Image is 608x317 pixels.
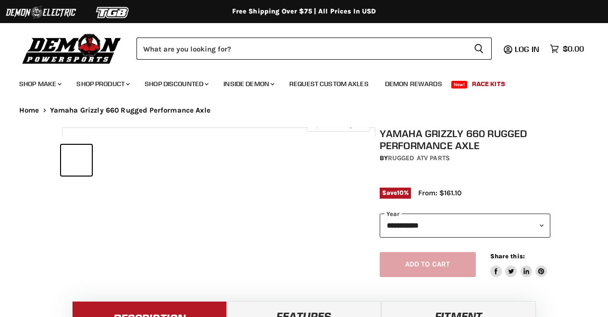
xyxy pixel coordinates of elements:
[19,106,39,114] a: Home
[136,38,492,60] form: Product
[490,252,547,278] aside: Share this:
[380,214,551,237] select: year
[95,145,125,176] button: Yamaha Grizzly 660 Rugged Performance Axle thumbnail
[466,38,492,60] button: Search
[69,74,136,94] a: Shop Product
[388,154,450,162] a: Rugged ATV Parts
[12,70,582,94] ul: Main menu
[77,3,149,22] img: TGB Logo 2
[515,44,539,54] span: Log in
[136,38,466,60] input: Search
[162,145,193,176] button: Yamaha Grizzly 660 Rugged Performance Axle thumbnail
[5,3,77,22] img: Demon Electric Logo 2
[380,153,551,164] div: by
[490,253,525,260] span: Share this:
[545,42,589,56] a: $0.00
[380,127,551,152] h1: Yamaha Grizzly 660 Rugged Performance Axle
[50,106,211,114] span: Yamaha Grizzly 660 Rugged Performance Axle
[12,74,67,94] a: Shop Make
[418,189,461,197] span: From: $161.10
[128,145,159,176] button: Yamaha Grizzly 660 Rugged Performance Axle thumbnail
[216,74,280,94] a: Inside Demon
[137,74,214,94] a: Shop Discounted
[378,74,449,94] a: Demon Rewards
[19,31,124,65] img: Demon Powersports
[311,121,365,128] span: Click to expand
[465,74,512,94] a: Race Kits
[563,44,584,53] span: $0.00
[510,45,545,53] a: Log in
[380,188,411,198] span: Save %
[282,74,376,94] a: Request Custom Axles
[397,189,404,196] span: 10
[61,145,92,176] button: Yamaha Grizzly 660 Rugged Performance Axle thumbnail
[451,81,468,89] span: New!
